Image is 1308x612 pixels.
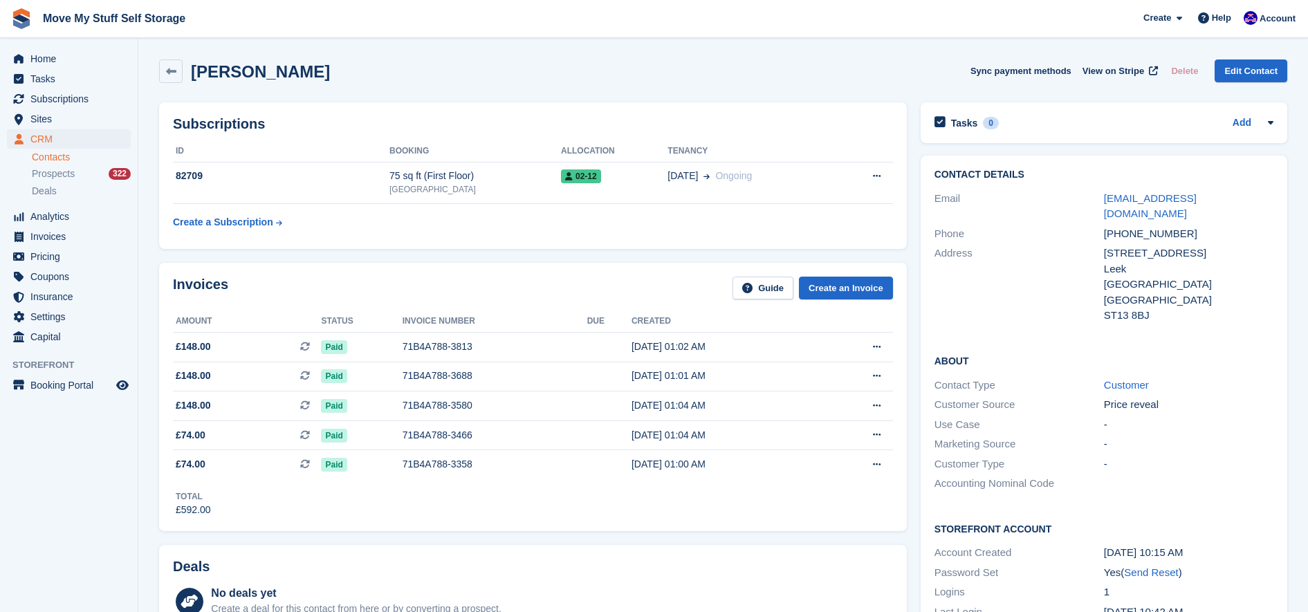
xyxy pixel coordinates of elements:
[1083,64,1144,78] span: View on Stripe
[173,310,321,333] th: Amount
[1104,226,1273,242] div: [PHONE_NUMBER]
[403,428,587,443] div: 71B4A788-3466
[1124,566,1178,578] a: Send Reset
[389,183,561,196] div: [GEOGRAPHIC_DATA]
[1212,11,1231,25] span: Help
[1104,261,1273,277] div: Leek
[970,59,1071,82] button: Sync payment methods
[934,191,1104,222] div: Email
[934,169,1273,180] h2: Contact Details
[114,377,131,393] a: Preview store
[934,245,1104,324] div: Address
[1104,417,1273,433] div: -
[632,310,820,333] th: Created
[667,169,698,183] span: [DATE]
[7,287,131,306] a: menu
[176,503,211,517] div: £592.00
[632,457,820,472] div: [DATE] 01:00 AM
[211,585,501,602] div: No deals yet
[7,129,131,149] a: menu
[30,287,113,306] span: Insurance
[30,375,113,395] span: Booking Portal
[403,340,587,354] div: 71B4A788-3813
[632,428,820,443] div: [DATE] 01:04 AM
[173,559,210,575] h2: Deals
[561,169,601,183] span: 02-12
[1104,308,1273,324] div: ST13 8BJ
[1104,379,1149,391] a: Customer
[934,397,1104,413] div: Customer Source
[176,428,205,443] span: £74.00
[1104,545,1273,561] div: [DATE] 10:15 AM
[934,378,1104,393] div: Contact Type
[1121,566,1181,578] span: ( )
[7,89,131,109] a: menu
[1104,436,1273,452] div: -
[1233,115,1251,131] a: Add
[403,369,587,383] div: 71B4A788-3688
[30,327,113,346] span: Capital
[321,310,402,333] th: Status
[561,140,667,163] th: Allocation
[30,227,113,246] span: Invoices
[7,307,131,326] a: menu
[1104,565,1273,581] div: Yes
[389,140,561,163] th: Booking
[30,49,113,68] span: Home
[1104,245,1273,261] div: [STREET_ADDRESS]
[1077,59,1161,82] a: View on Stripe
[1104,277,1273,293] div: [GEOGRAPHIC_DATA]
[934,521,1273,535] h2: Storefront Account
[173,215,273,230] div: Create a Subscription
[176,457,205,472] span: £74.00
[934,476,1104,492] div: Accounting Nominal Code
[715,170,752,181] span: Ongoing
[7,247,131,266] a: menu
[667,140,835,163] th: Tenancy
[934,584,1104,600] div: Logins
[30,307,113,326] span: Settings
[321,340,347,354] span: Paid
[7,375,131,395] a: menu
[1215,59,1287,82] a: Edit Contact
[173,116,893,132] h2: Subscriptions
[799,277,893,299] a: Create an Invoice
[7,69,131,89] a: menu
[632,340,820,354] div: [DATE] 01:02 AM
[176,490,211,503] div: Total
[1104,192,1197,220] a: [EMAIL_ADDRESS][DOMAIN_NAME]
[1104,584,1273,600] div: 1
[1260,12,1296,26] span: Account
[173,140,389,163] th: ID
[321,369,347,383] span: Paid
[176,369,211,383] span: £148.00
[1104,293,1273,308] div: [GEOGRAPHIC_DATA]
[1104,397,1273,413] div: Price reveal
[951,117,978,129] h2: Tasks
[30,109,113,129] span: Sites
[7,49,131,68] a: menu
[12,358,138,372] span: Storefront
[30,247,113,266] span: Pricing
[7,327,131,346] a: menu
[176,398,211,413] span: £148.00
[191,62,330,81] h2: [PERSON_NAME]
[176,340,211,354] span: £148.00
[30,69,113,89] span: Tasks
[403,398,587,413] div: 71B4A788-3580
[934,417,1104,433] div: Use Case
[1166,59,1204,82] button: Delete
[32,167,131,181] a: Prospects 322
[32,185,57,198] span: Deals
[7,207,131,226] a: menu
[30,207,113,226] span: Analytics
[7,109,131,129] a: menu
[403,457,587,472] div: 71B4A788-3358
[733,277,793,299] a: Guide
[1104,456,1273,472] div: -
[109,168,131,180] div: 322
[1244,11,1258,25] img: Jade Whetnall
[632,398,820,413] div: [DATE] 01:04 AM
[32,184,131,198] a: Deals
[321,399,347,413] span: Paid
